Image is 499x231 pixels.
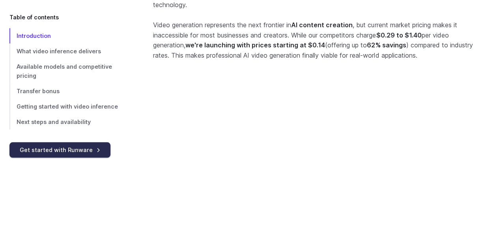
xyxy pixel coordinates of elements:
[17,48,101,54] span: What video inference delivers
[376,31,421,39] strong: $0.29 to $1.40
[185,41,325,49] strong: we're launching with prices starting at $0.14
[153,20,490,60] p: Video generation represents the next frontier in , but current market pricing makes it inaccessib...
[9,83,128,99] a: Transfer bonus
[17,63,112,79] span: Available models and competitive pricing
[17,32,51,39] span: Introduction
[9,114,128,130] a: Next steps and availability
[9,59,128,83] a: Available models and competitive pricing
[9,13,59,22] span: Table of contents
[9,43,128,59] a: What video inference delivers
[367,41,406,49] strong: 62% savings
[291,21,353,29] strong: AI content creation
[17,88,60,94] span: Transfer bonus
[9,99,128,114] a: Getting started with video inference
[9,142,110,158] a: Get started with Runware
[9,28,128,43] a: Introduction
[17,118,91,125] span: Next steps and availability
[17,103,118,110] span: Getting started with video inference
